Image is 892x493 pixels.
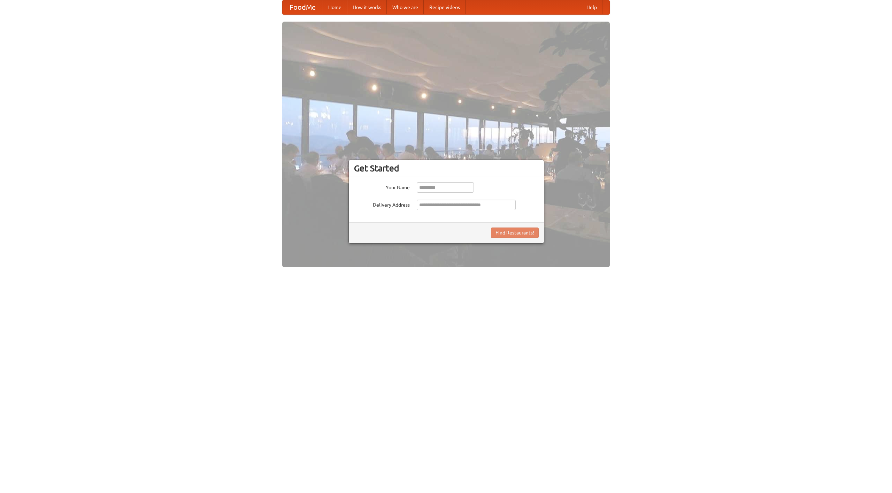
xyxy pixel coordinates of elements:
label: Delivery Address [354,200,410,208]
a: Home [323,0,347,14]
button: Find Restaurants! [491,228,539,238]
a: Help [581,0,602,14]
a: Recipe videos [424,0,466,14]
a: FoodMe [283,0,323,14]
h3: Get Started [354,163,539,174]
a: How it works [347,0,387,14]
a: Who we are [387,0,424,14]
label: Your Name [354,182,410,191]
